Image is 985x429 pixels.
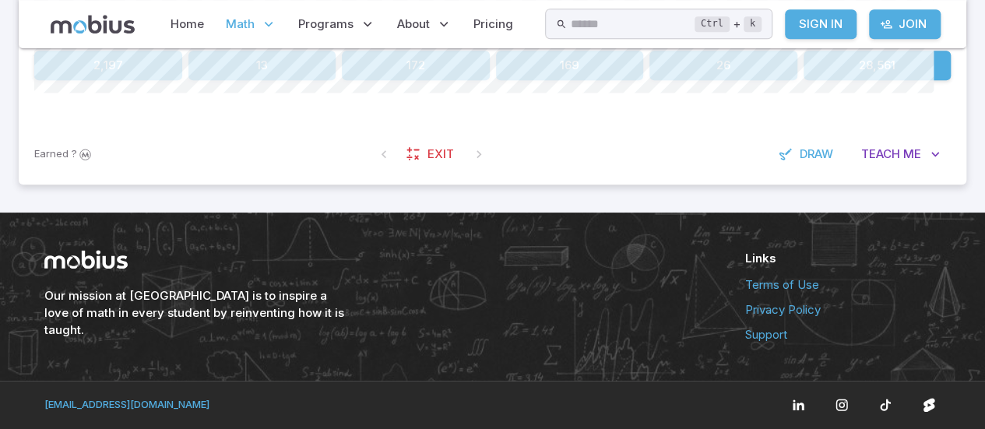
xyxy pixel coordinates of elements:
span: Programs [298,16,354,33]
kbd: k [744,16,762,32]
span: Draw [800,146,833,163]
span: About [397,16,430,33]
a: Privacy Policy [745,301,941,318]
span: Earned [34,146,69,162]
button: TeachMe [850,139,951,169]
button: 169 [496,51,644,80]
h6: Links [745,250,941,267]
a: Sign In [785,9,857,39]
a: Join [869,9,941,39]
h6: Our mission at [GEOGRAPHIC_DATA] is to inspire a love of math in every student by reinventing how... [44,287,348,339]
span: Math [226,16,255,33]
a: Support [745,326,941,343]
span: Me [903,146,921,163]
a: Pricing [469,6,518,42]
span: On First Question [370,140,398,168]
a: [EMAIL_ADDRESS][DOMAIN_NAME] [44,398,209,410]
button: 13 [188,51,336,80]
a: Exit [398,139,465,169]
span: ? [72,146,77,162]
span: Exit [427,146,454,163]
button: 26 [649,51,797,80]
button: 2,197 [34,51,182,80]
div: + [695,15,762,33]
a: Home [166,6,209,42]
button: Draw [770,139,844,169]
p: Sign In to earn Mobius dollars [34,146,93,162]
kbd: Ctrl [695,16,730,32]
span: Teach [861,146,900,163]
button: 172 [342,51,490,80]
a: Terms of Use [745,276,941,294]
span: On Latest Question [465,140,493,168]
button: 28,561 [804,51,952,80]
